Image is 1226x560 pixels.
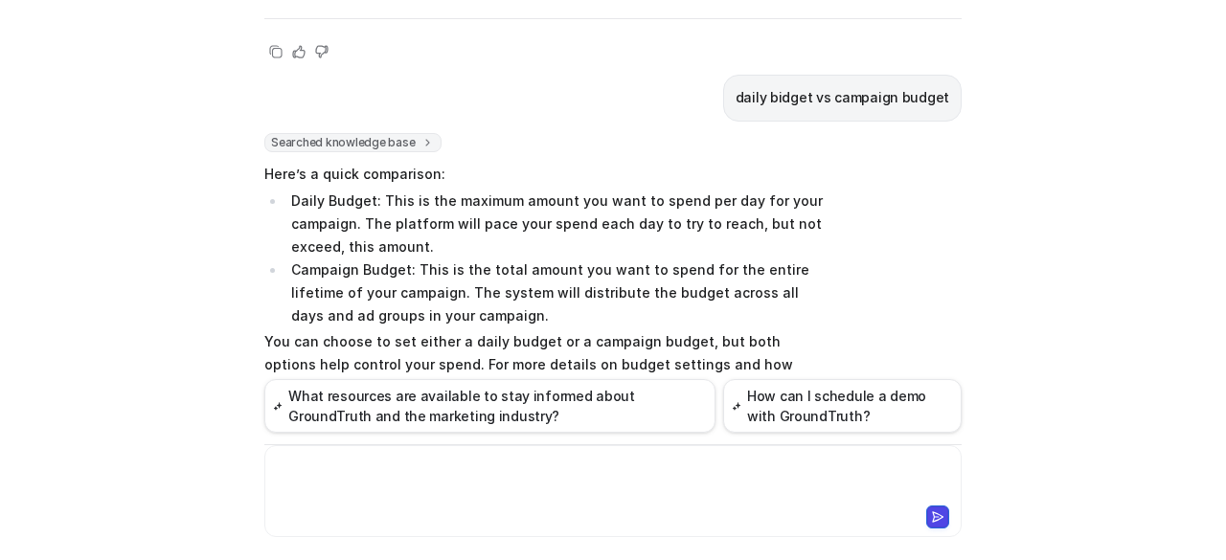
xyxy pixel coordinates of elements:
[264,379,715,433] button: What resources are available to stay informed about GroundTruth and the marketing industry?
[285,190,825,258] li: Daily Budget: This is the maximum amount you want to spend per day for your campaign. The platfor...
[264,163,825,186] p: Here’s a quick comparison:
[264,133,442,152] span: Searched knowledge base
[285,258,825,327] li: Campaign Budget: This is the total amount you want to spend for the entire lifetime of your campa...
[264,330,825,399] p: You can choose to set either a daily budget or a campaign budget, but both options help control y...
[736,86,949,109] p: daily bidget vs campaign budget
[723,379,962,433] button: How can I schedule a demo with GroundTruth?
